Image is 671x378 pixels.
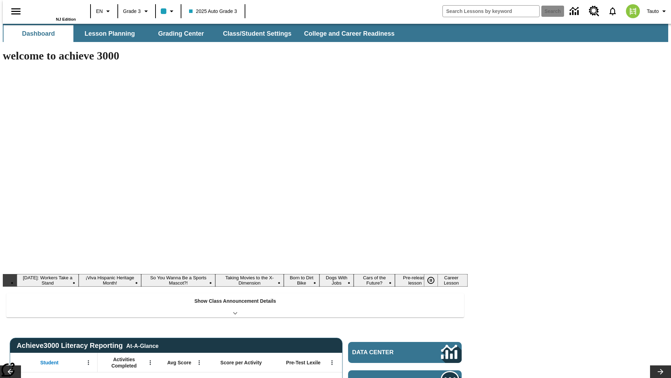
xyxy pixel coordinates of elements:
span: Pre-Test Lexile [286,359,321,366]
div: Pause [424,274,445,287]
div: Home [30,2,76,21]
div: Show Class Announcement Details [6,293,464,317]
button: Grading Center [146,25,216,42]
button: Slide 4 Taking Movies to the X-Dimension [215,274,284,287]
span: Data Center [352,349,418,356]
h1: welcome to achieve 3000 [3,49,468,62]
span: 2025 Auto Grade 3 [189,8,237,15]
p: Show Class Announcement Details [194,297,276,305]
button: Open Menu [194,357,204,368]
button: Slide 7 Cars of the Future? [354,274,395,287]
a: Resource Center, Will open in new tab [585,2,604,21]
span: Score per Activity [221,359,262,366]
button: Slide 6 Dogs With Jobs [319,274,354,287]
button: Class color is light blue. Change class color [158,5,179,17]
div: SubNavbar [3,24,668,42]
button: Open Menu [83,357,94,368]
button: Open Menu [145,357,156,368]
button: Grade: Grade 3, Select a grade [120,5,153,17]
button: Slide 8 Pre-release lesson [395,274,435,287]
button: Slide 1 Labor Day: Workers Take a Stand [17,274,79,287]
a: Notifications [604,2,622,20]
span: Student [40,359,58,366]
input: search field [443,6,539,17]
span: NJ Edition [56,17,76,21]
button: Language: EN, Select a language [93,5,115,17]
button: Select a new avatar [622,2,644,20]
span: Avg Score [167,359,191,366]
button: Open Menu [327,357,337,368]
button: Dashboard [3,25,73,42]
div: SubNavbar [3,25,401,42]
span: Activities Completed [101,356,147,369]
span: Grade 3 [123,8,141,15]
button: Lesson carousel, Next [650,365,671,378]
a: Data Center [565,2,585,21]
button: Class/Student Settings [217,25,297,42]
a: Home [30,3,76,17]
span: EN [96,8,103,15]
button: Lesson Planning [75,25,145,42]
button: Slide 2 ¡Viva Hispanic Heritage Month! [79,274,142,287]
button: Pause [424,274,438,287]
button: Slide 5 Born to Dirt Bike [284,274,319,287]
button: Profile/Settings [644,5,671,17]
div: At-A-Glance [126,342,158,349]
button: Slide 3 So You Wanna Be a Sports Mascot?! [141,274,215,287]
button: Open side menu [6,1,26,22]
button: College and Career Readiness [298,25,400,42]
span: Achieve3000 Literacy Reporting [17,342,159,350]
button: Slide 9 Career Lesson [435,274,468,287]
img: avatar image [626,4,640,18]
a: Data Center [348,342,462,363]
span: Tauto [647,8,659,15]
